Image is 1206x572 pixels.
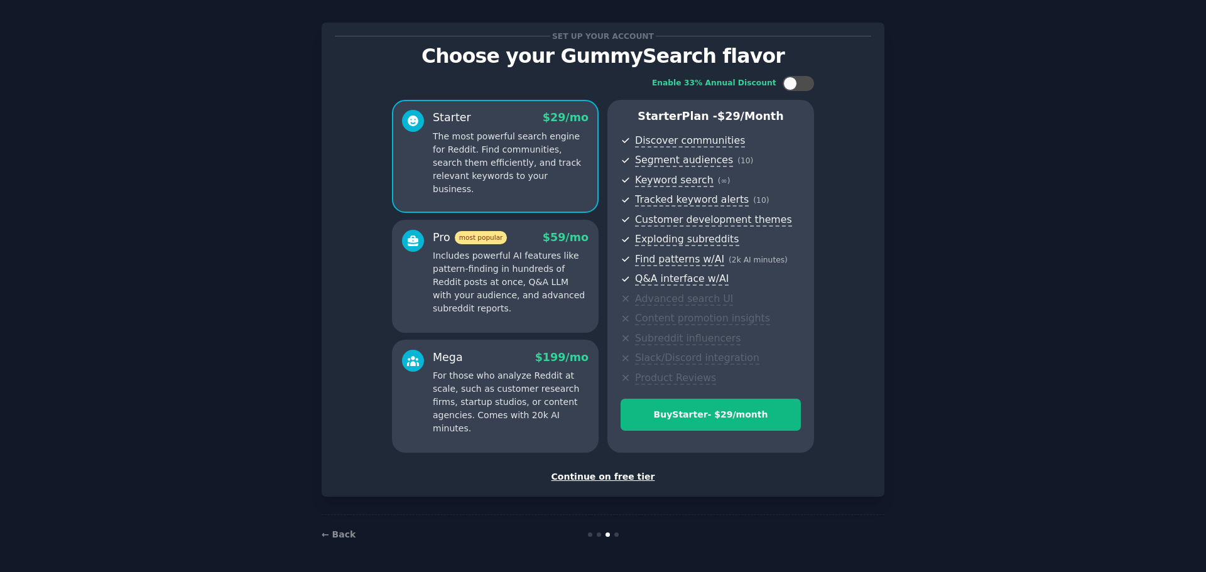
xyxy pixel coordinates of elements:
div: Buy Starter - $ 29 /month [621,408,800,421]
span: Content promotion insights [635,312,770,325]
span: ( ∞ ) [718,176,731,185]
span: Subreddit influencers [635,332,741,345]
span: Set up your account [550,30,656,43]
span: most popular [455,231,508,244]
button: BuyStarter- $29/month [621,399,801,431]
span: Exploding subreddits [635,233,739,246]
span: Product Reviews [635,372,716,385]
span: Find patterns w/AI [635,253,724,266]
span: ( 10 ) [737,156,753,165]
p: Choose your GummySearch flavor [335,45,871,67]
div: Enable 33% Annual Discount [652,78,776,89]
span: $ 29 /mo [543,111,589,124]
span: Keyword search [635,174,714,187]
span: ( 10 ) [753,196,769,205]
span: $ 59 /mo [543,231,589,244]
span: Advanced search UI [635,293,733,306]
span: Tracked keyword alerts [635,193,749,207]
div: Starter [433,110,471,126]
p: For those who analyze Reddit at scale, such as customer research firms, startup studios, or conte... [433,369,589,435]
p: Starter Plan - [621,109,801,124]
div: Mega [433,350,463,365]
span: $ 199 /mo [535,351,589,364]
span: Customer development themes [635,213,792,227]
a: ← Back [322,529,356,539]
span: Discover communities [635,134,745,148]
span: $ 29 /month [717,110,784,122]
span: Slack/Discord integration [635,352,759,365]
span: ( 2k AI minutes ) [729,256,788,264]
div: Pro [433,230,507,246]
p: The most powerful search engine for Reddit. Find communities, search them efficiently, and track ... [433,130,589,196]
span: Segment audiences [635,154,733,167]
div: Continue on free tier [335,470,871,483]
span: Q&A interface w/AI [635,273,729,286]
p: Includes powerful AI features like pattern-finding in hundreds of Reddit posts at once, Q&A LLM w... [433,249,589,315]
